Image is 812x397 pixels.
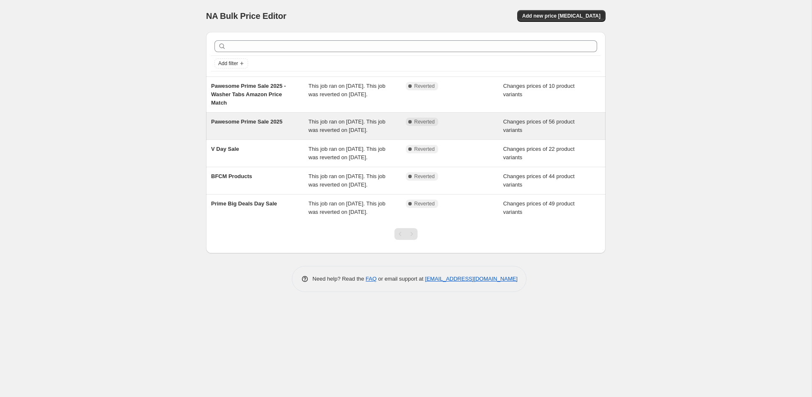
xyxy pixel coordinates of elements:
[414,200,435,207] span: Reverted
[211,200,277,207] span: Prime Big Deals Day Sale
[503,83,575,97] span: Changes prices of 10 product variants
[394,228,418,240] nav: Pagination
[309,146,386,160] span: This job ran on [DATE]. This job was reverted on [DATE].
[218,60,238,67] span: Add filter
[211,83,286,106] span: Pawesome Prime Sale 2025 - Washer Tabs Amazon Price Match
[211,118,283,125] span: Pawesome Prime Sale 2025
[517,10,606,22] button: Add new price [MEDICAL_DATA]
[503,200,575,215] span: Changes prices of 49 product variants
[309,83,386,97] span: This job ran on [DATE]. This job was reverted on [DATE].
[503,118,575,133] span: Changes prices of 56 product variants
[522,13,600,19] span: Add new price [MEDICAL_DATA]
[414,83,435,89] span: Reverted
[366,276,377,282] a: FAQ
[309,118,386,133] span: This job ran on [DATE]. This job was reverted on [DATE].
[211,146,239,152] span: V Day Sale
[312,276,366,282] span: Need help? Read the
[211,173,252,179] span: BFCM Products
[414,146,435,152] span: Reverted
[214,58,248,68] button: Add filter
[414,118,435,125] span: Reverted
[377,276,425,282] span: or email support at
[425,276,518,282] a: [EMAIL_ADDRESS][DOMAIN_NAME]
[206,11,286,21] span: NA Bulk Price Editor
[309,200,386,215] span: This job ran on [DATE]. This job was reverted on [DATE].
[503,173,575,188] span: Changes prices of 44 product variants
[309,173,386,188] span: This job ran on [DATE]. This job was reverted on [DATE].
[503,146,575,160] span: Changes prices of 22 product variants
[414,173,435,180] span: Reverted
